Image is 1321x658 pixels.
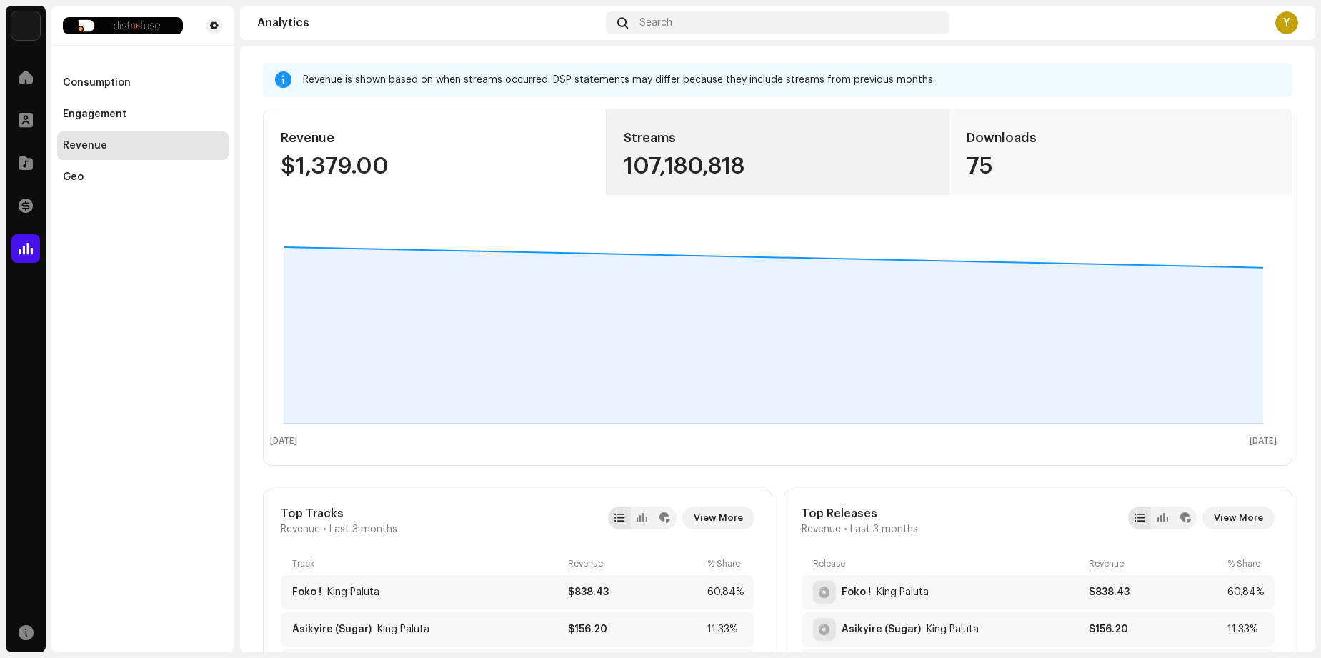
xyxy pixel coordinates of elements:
button: View More [682,507,754,529]
div: 60.84% [707,587,743,598]
div: Foko ! [842,587,871,598]
div: Streams [624,126,932,149]
div: $1,379.00 [281,155,589,178]
div: 11.33% [707,624,743,635]
span: View More [694,504,743,532]
re-m-nav-item: Geo [57,163,229,191]
div: 75 [967,155,1275,178]
img: bea61e71-5bc5-4e4c-ab5c-4fff531d6018 [63,17,183,34]
span: Revenue [802,524,841,535]
div: 107,180,818 [624,155,932,178]
div: Revenue [568,558,701,569]
div: 11.33% [1227,624,1263,635]
div: Asikyire (Sugar) [842,624,921,635]
div: $838.43 [568,587,701,598]
text: [DATE] [270,437,297,446]
div: Asikyire (Sugar) [292,624,372,635]
div: Top Releases [802,507,918,521]
div: Foko ! [877,587,929,598]
div: Engagement [63,109,126,120]
div: Downloads [967,126,1275,149]
div: Foko ! [327,587,379,598]
div: Revenue [281,126,589,149]
div: $838.43 [1089,587,1222,598]
button: View More [1202,507,1275,529]
span: Search [639,17,672,29]
div: 60.84% [1227,587,1263,598]
img: d2aa0cbd-a7c5-4415-a2db-d89cbbfee7ff [11,11,40,40]
div: Top Tracks [281,507,397,521]
div: Revenue [63,140,107,151]
text: [DATE] [1250,437,1277,446]
span: Last 3 months [329,524,397,535]
div: Release [813,558,1083,569]
div: % Share [1227,558,1263,569]
span: • [323,524,326,535]
div: Track [292,558,562,569]
span: Last 3 months [850,524,918,535]
div: $156.20 [1089,624,1222,635]
div: % Share [707,558,743,569]
span: Revenue [281,524,320,535]
re-m-nav-item: Engagement [57,100,229,129]
span: • [844,524,847,535]
re-m-nav-item: Consumption [57,69,229,97]
div: Asikyire (Sugar) [377,624,429,635]
div: Revenue [1089,558,1222,569]
div: $156.20 [568,624,701,635]
div: Revenue is shown based on when streams occurred. DSP statements may differ because they include s... [303,71,1281,89]
div: Geo [63,171,84,183]
span: View More [1214,504,1263,532]
div: Asikyire (Sugar) [927,624,979,635]
re-m-nav-item: Revenue [57,131,229,160]
div: Y [1275,11,1298,34]
div: Consumption [63,77,131,89]
div: Foko ! [292,587,321,598]
div: Analytics [257,17,600,29]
